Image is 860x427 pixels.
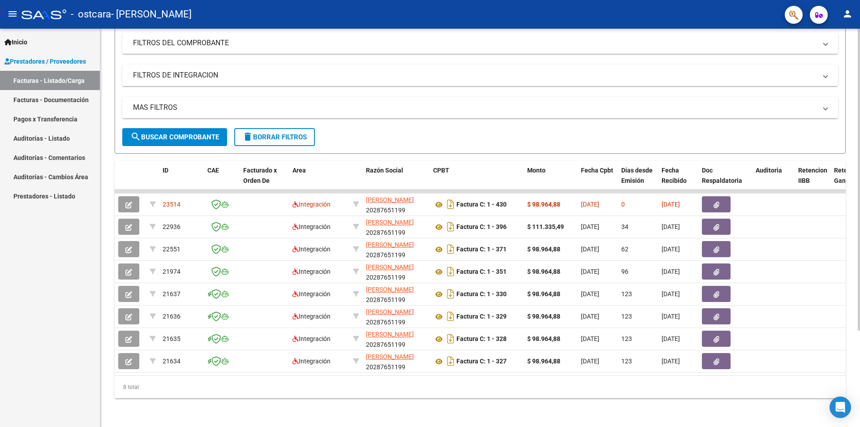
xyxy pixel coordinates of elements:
i: Descargar documento [445,354,456,368]
mat-expansion-panel-header: FILTROS DEL COMPROBANTE [122,32,838,54]
datatable-header-cell: Facturado x Orden De [240,161,289,200]
i: Descargar documento [445,309,456,323]
div: 20287651199 [366,240,426,259]
i: Descargar documento [445,242,456,256]
span: 21635 [163,335,181,342]
span: CPBT [433,167,449,174]
strong: $ 98.964,88 [527,290,560,298]
div: 20287651199 [366,307,426,326]
span: [PERSON_NAME] [366,263,414,271]
span: 21974 [163,268,181,275]
span: Integración [292,201,331,208]
div: 20287651199 [366,262,426,281]
span: [PERSON_NAME] [366,196,414,203]
strong: $ 98.964,88 [527,335,560,342]
span: [DATE] [581,201,599,208]
span: Prestadores / Proveedores [4,56,86,66]
datatable-header-cell: Fecha Recibido [658,161,698,200]
datatable-header-cell: Retencion IIBB [795,161,830,200]
i: Descargar documento [445,287,456,301]
span: 21636 [163,313,181,320]
datatable-header-cell: Area [289,161,349,200]
mat-icon: menu [7,9,18,19]
span: Monto [527,167,546,174]
span: Razón Social [366,167,403,174]
datatable-header-cell: Auditoria [752,161,795,200]
mat-icon: delete [242,131,253,142]
span: 0 [621,201,625,208]
strong: $ 111.335,49 [527,223,564,230]
mat-icon: search [130,131,141,142]
span: [DATE] [581,223,599,230]
span: 123 [621,290,632,298]
span: 123 [621,335,632,342]
mat-expansion-panel-header: FILTROS DE INTEGRACION [122,65,838,86]
span: [DATE] [662,313,680,320]
datatable-header-cell: CAE [204,161,240,200]
span: CAE [207,167,219,174]
span: Integración [292,335,331,342]
strong: $ 98.964,88 [527,246,560,253]
span: Integración [292,246,331,253]
datatable-header-cell: Doc Respaldatoria [698,161,752,200]
mat-panel-title: FILTROS DE INTEGRACION [133,70,817,80]
span: - [PERSON_NAME] [111,4,192,24]
span: 123 [621,313,632,320]
span: [DATE] [581,313,599,320]
span: Facturado x Orden De [243,167,277,184]
strong: $ 98.964,88 [527,268,560,275]
strong: $ 98.964,88 [527,201,560,208]
span: Integración [292,290,331,298]
i: Descargar documento [445,264,456,279]
span: 96 [621,268,628,275]
span: [DATE] [662,223,680,230]
mat-expansion-panel-header: MAS FILTROS [122,97,838,118]
span: Doc Respaldatoria [702,167,742,184]
span: [DATE] [662,358,680,365]
i: Descargar documento [445,197,456,211]
span: Fecha Cpbt [581,167,613,174]
span: 22936 [163,223,181,230]
span: [DATE] [581,335,599,342]
button: Borrar Filtros [234,128,315,146]
span: [DATE] [662,335,680,342]
span: 21637 [163,290,181,298]
span: Fecha Recibido [662,167,687,184]
span: Buscar Comprobante [130,133,219,141]
strong: Factura C: 1 - 328 [456,336,507,343]
span: 21634 [163,358,181,365]
span: [DATE] [662,290,680,298]
span: Inicio [4,37,27,47]
span: Auditoria [756,167,782,174]
span: Area [292,167,306,174]
div: 20287651199 [366,285,426,303]
div: 20287651199 [366,195,426,214]
span: Integración [292,223,331,230]
strong: Factura C: 1 - 329 [456,313,507,320]
button: Buscar Comprobante [122,128,227,146]
span: [PERSON_NAME] [366,286,414,293]
div: 20287651199 [366,217,426,236]
span: 62 [621,246,628,253]
strong: Factura C: 1 - 396 [456,224,507,231]
strong: Factura C: 1 - 430 [456,201,507,208]
div: 20287651199 [366,352,426,371]
span: 23514 [163,201,181,208]
span: Retencion IIBB [798,167,827,184]
span: [PERSON_NAME] [366,353,414,360]
strong: Factura C: 1 - 371 [456,246,507,253]
span: [PERSON_NAME] [366,331,414,338]
span: 34 [621,223,628,230]
strong: Factura C: 1 - 327 [456,358,507,365]
i: Descargar documento [445,220,456,234]
datatable-header-cell: Días desde Emisión [618,161,658,200]
span: Integración [292,268,331,275]
span: [PERSON_NAME] [366,308,414,315]
strong: $ 98.964,88 [527,313,560,320]
span: [DATE] [662,268,680,275]
datatable-header-cell: CPBT [430,161,524,200]
span: Integración [292,313,331,320]
span: [DATE] [581,358,599,365]
span: [PERSON_NAME] [366,241,414,248]
strong: Factura C: 1 - 330 [456,291,507,298]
